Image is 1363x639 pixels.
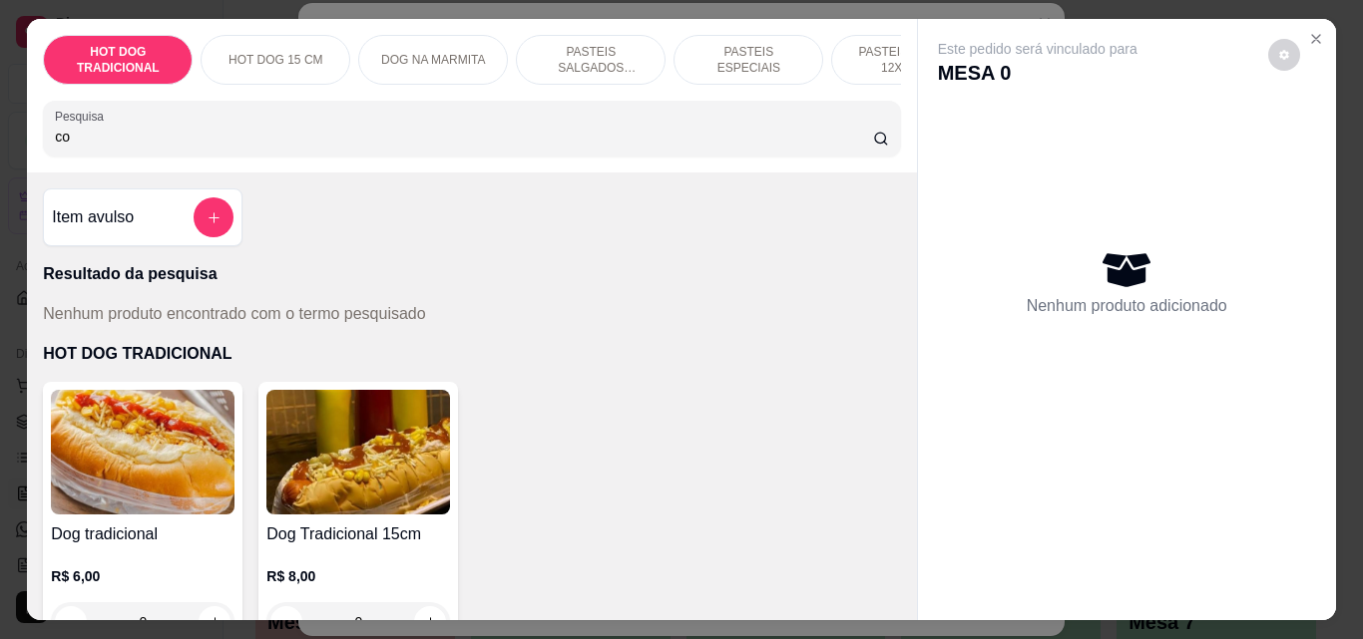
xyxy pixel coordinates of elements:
button: decrease-product-quantity [270,606,302,638]
p: DOG NA MARMITA [381,52,485,68]
p: HOT DOG TRADICIONAL [43,342,900,366]
label: Pesquisa [55,108,111,125]
p: MESA 0 [938,59,1137,87]
button: Close [1300,23,1332,55]
p: HOT DOG 15 CM [228,52,322,68]
h4: Item avulso [52,205,134,229]
input: Pesquisa [55,127,873,147]
p: Nenhum produto adicionado [1027,294,1227,318]
button: decrease-product-quantity [1268,39,1300,71]
p: Resultado da pesquisa [43,262,900,286]
h4: Dog Tradicional 15cm [266,522,450,546]
img: product-image [266,390,450,514]
p: Este pedido será vinculado para [938,39,1137,59]
p: HOT DOG TRADICIONAL [60,44,176,76]
button: increase-product-quantity [199,606,230,638]
img: product-image [51,390,234,514]
p: PASTEIS ESPECIAIS [690,44,806,76]
p: PASTEIS DOCES 12X20cm [848,44,964,76]
button: increase-product-quantity [414,606,446,638]
button: decrease-product-quantity [55,606,87,638]
p: PASTEIS SALGADOS 12X20cm [533,44,649,76]
p: R$ 8,00 [266,566,450,586]
h4: Dog tradicional [51,522,234,546]
button: add-separate-item [194,197,233,237]
p: Nenhum produto encontrado com o termo pesquisado [43,302,425,326]
p: R$ 6,00 [51,566,234,586]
